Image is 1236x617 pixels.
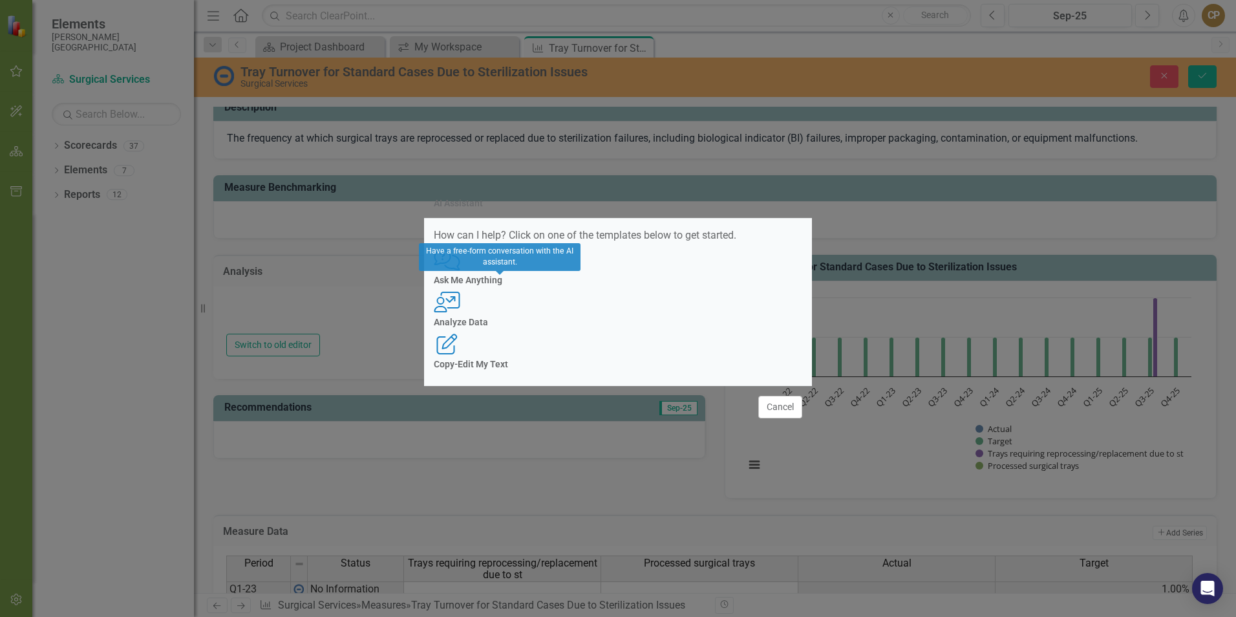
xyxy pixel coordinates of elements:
[434,276,802,285] h4: Ask Me Anything
[1192,573,1223,604] div: Open Intercom Messenger
[434,318,802,327] h4: Analyze Data
[419,243,581,271] div: Have a free-form conversation with the AI assistant.
[434,228,802,243] p: How can I help? Click on one of the templates below to get started.
[758,396,802,418] button: Cancel
[434,360,802,369] h4: Copy-Edit My Text
[434,199,483,208] div: AI Assistant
